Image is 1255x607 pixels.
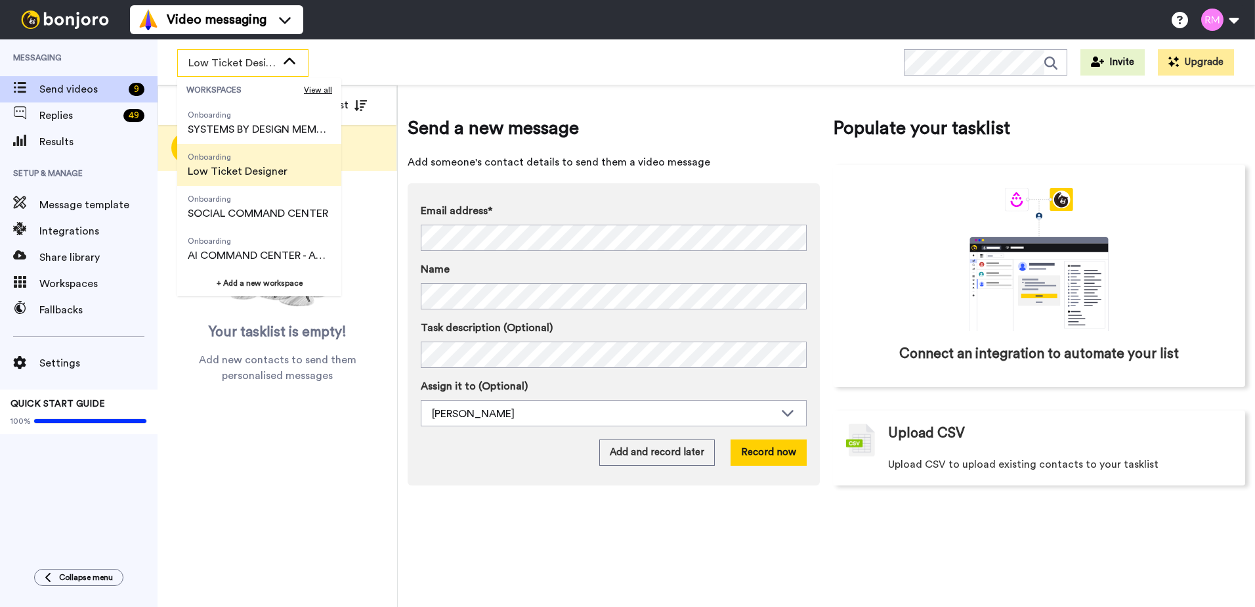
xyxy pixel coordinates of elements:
[188,164,287,179] span: Low Ticket Designer
[39,134,158,150] span: Results
[39,197,158,213] span: Message template
[39,302,158,318] span: Fallbacks
[209,323,347,342] span: Your tasklist is empty!
[188,110,331,120] span: Onboarding
[304,85,332,95] span: View all
[16,11,114,29] img: bj-logo-header-white.svg
[421,378,807,394] label: Assign it to (Optional)
[39,276,158,292] span: Workspaces
[408,115,820,141] span: Send a new message
[11,416,31,426] span: 100%
[888,424,965,443] span: Upload CSV
[39,81,123,97] span: Send videos
[123,109,144,122] div: 49
[59,572,113,583] span: Collapse menu
[188,122,331,137] span: SYSTEMS BY DESIGN MEMBERSHIP
[421,203,807,219] label: Email address*
[432,406,775,422] div: [PERSON_NAME]
[731,439,807,466] button: Record now
[888,457,1159,472] span: Upload CSV to upload existing contacts to your tasklist
[34,569,123,586] button: Collapse menu
[188,152,287,162] span: Onboarding
[39,250,158,265] span: Share library
[186,85,304,95] span: WORKSPACES
[408,154,820,170] span: Add someone's contact details to send them a video message
[138,9,159,30] img: vm-color.svg
[1080,49,1145,76] button: Invite
[177,270,341,296] button: + Add a new workspace
[1158,49,1234,76] button: Upgrade
[167,11,266,29] span: Video messaging
[899,344,1179,364] span: Connect an integration to automate your list
[129,83,144,96] div: 9
[39,223,158,239] span: Integrations
[188,248,331,263] span: AI COMMAND CENTER - ACTIVE
[177,352,377,384] span: Add new contacts to send them personalised messages
[421,320,807,336] label: Task description (Optional)
[39,108,118,124] span: Replies
[39,355,158,371] span: Settings
[941,188,1138,331] div: animation
[188,55,276,71] span: Low Ticket Designer
[599,439,715,466] button: Add and record later
[188,236,331,246] span: Onboarding
[188,194,328,204] span: Onboarding
[421,261,450,277] span: Name
[11,399,105,409] span: QUICK START GUIDE
[833,115,1245,141] span: Populate your tasklist
[846,424,875,457] img: csv-grey.png
[188,206,328,221] span: SOCIAL COMMAND CENTER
